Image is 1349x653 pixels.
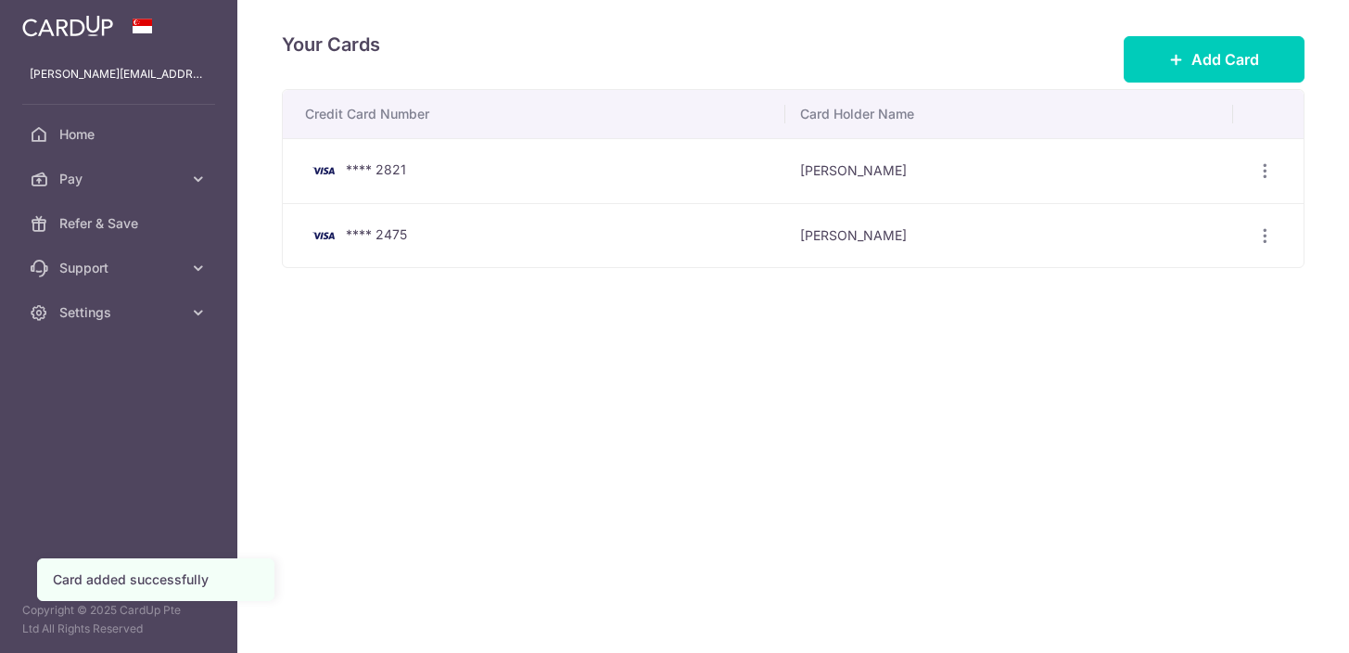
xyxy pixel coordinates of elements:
img: Bank Card [305,160,342,182]
span: Add Card [1191,48,1259,70]
img: CardUp [22,15,113,37]
th: Credit Card Number [283,90,785,138]
span: Pay [59,170,182,188]
p: [PERSON_NAME][EMAIL_ADDRESS][DOMAIN_NAME] [30,65,208,83]
img: Bank Card [305,224,342,247]
td: [PERSON_NAME] [785,138,1233,203]
span: Refer & Save [59,214,182,233]
iframe: Opens a widget where you can find more information [1230,597,1330,644]
td: [PERSON_NAME] [785,203,1233,268]
button: Add Card [1124,36,1304,83]
span: Settings [59,303,182,322]
h4: Your Cards [282,30,380,59]
div: Card added successfully [53,570,259,589]
span: Support [59,259,182,277]
th: Card Holder Name [785,90,1233,138]
span: Home [59,125,182,144]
